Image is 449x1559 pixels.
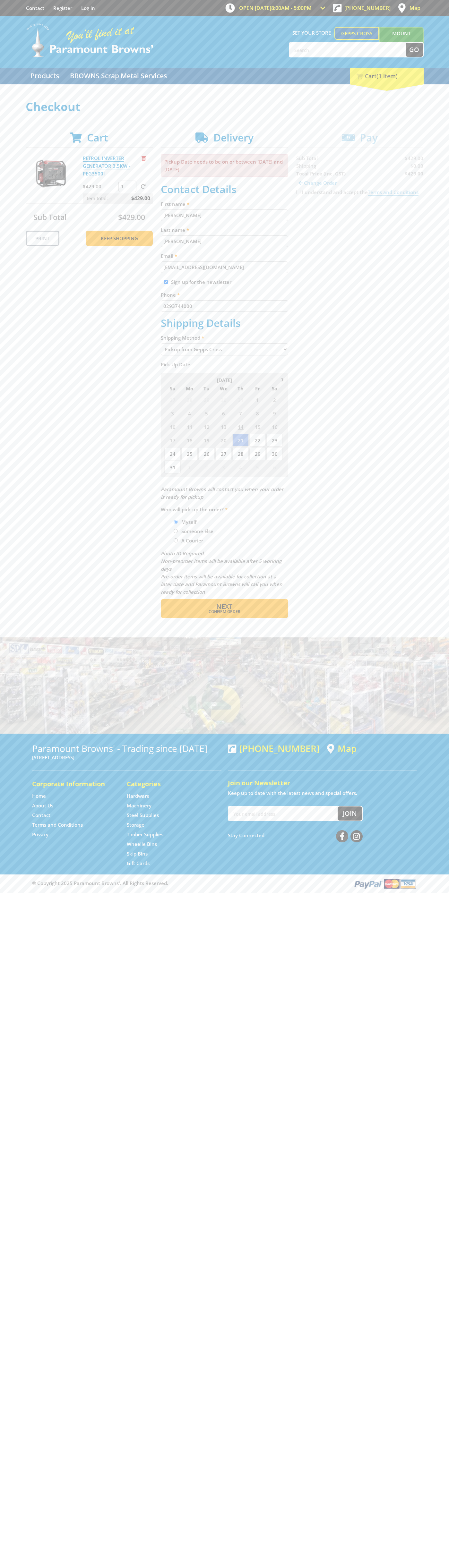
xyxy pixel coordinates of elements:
img: PayPal, Mastercard, Visa accepted [353,878,417,890]
button: Next Confirm order [161,599,288,618]
p: Keep up to date with the latest news and special offers. [228,789,417,797]
button: Join [338,806,362,821]
a: Go to the registration page [53,5,72,11]
label: Shipping Method [161,334,288,342]
span: Sa [266,384,283,393]
span: 9 [266,407,283,420]
select: Please select a shipping method. [161,343,288,355]
span: 8 [249,407,266,420]
a: PETROL INVERTER GENERATOR 3.5KW - PEG3500I [83,155,130,177]
span: 27 [215,447,232,460]
h1: Checkout [26,100,424,113]
h5: Corporate Information [32,779,114,788]
span: Su [164,384,181,393]
a: Go to the Home page [32,793,46,799]
a: Go to the Hardware page [127,793,150,799]
span: 25 [181,447,198,460]
span: 7 [232,407,249,420]
span: 31 [164,461,181,473]
span: 2 [198,461,215,473]
a: View a map of Gepps Cross location [327,743,357,754]
span: 3 [164,407,181,420]
p: [STREET_ADDRESS] [32,754,221,761]
span: [DATE] [217,377,232,383]
img: Paramount Browns' [26,22,154,58]
span: OPEN [DATE] [239,4,312,12]
h2: Contact Details [161,183,288,195]
label: First name [161,200,288,208]
span: 24 [164,447,181,460]
a: Go to the Wheelie Bins page [127,841,157,848]
input: Your email address [229,806,338,821]
h2: Shipping Details [161,317,288,329]
span: 27 [164,393,181,406]
a: Go to the Storage page [127,822,144,828]
input: Please enter your telephone number. [161,300,288,312]
span: 5 [198,407,215,420]
input: Please select who will pick up the order. [174,538,178,542]
a: Go to the Steel Supplies page [127,812,159,819]
a: Keep Shopping [86,231,153,246]
span: 14 [232,420,249,433]
a: Print [26,231,59,246]
p: $429.00 [83,183,117,190]
span: 18 [181,434,198,447]
div: Cart [350,68,424,84]
label: Phone [161,291,288,299]
img: PETROL INVERTER GENERATOR 3.5KW - PEG3500I [32,154,70,193]
div: [PHONE_NUMBER] [228,743,319,754]
span: Sub Total [33,212,66,222]
span: 13 [215,420,232,433]
span: Tu [198,384,215,393]
span: (1 item) [376,72,398,80]
a: Mount [PERSON_NAME] [379,27,424,51]
span: 4 [181,407,198,420]
span: 20 [215,434,232,447]
a: Go to the Contact page [32,812,50,819]
p: Item total: [83,193,153,203]
span: Cart [87,131,108,144]
div: Stay Connected [228,828,363,843]
h5: Categories [127,779,209,788]
span: 6 [215,407,232,420]
span: Set your store [289,27,335,38]
a: Go to the BROWNS Scrap Metal Services page [65,68,172,84]
span: 3 [215,461,232,473]
span: Next [216,602,232,611]
p: Pickup Date needs to be on or between [DATE] and [DATE] [161,154,288,177]
input: Search [289,43,406,57]
button: Go [406,43,423,57]
em: Photo ID Required. Non-preorder items will be available after 5 working days Pre-order items will... [161,550,282,595]
span: Delivery [213,131,254,144]
a: Go to the Terms and Conditions page [32,822,83,828]
span: 6 [266,461,283,473]
span: 1 [181,461,198,473]
span: $429.00 [118,212,145,222]
span: 31 [232,393,249,406]
span: 23 [266,434,283,447]
a: Gepps Cross [334,27,379,40]
a: Go to the Privacy page [32,831,48,838]
h3: Paramount Browns' - Trading since [DATE] [32,743,221,754]
h5: Join our Newsletter [228,779,417,788]
a: Go to the Timber Supplies page [127,831,163,838]
a: Go to the Gift Cards page [127,860,150,867]
span: 11 [181,420,198,433]
a: Go to the Machinery page [127,802,151,809]
span: 21 [232,434,249,447]
label: Email [161,252,288,260]
div: ® Copyright 2025 Paramount Browns'. All Rights Reserved. [26,878,424,890]
label: Who will pick up the order? [161,506,288,513]
span: 12 [198,420,215,433]
span: 29 [249,447,266,460]
span: 15 [249,420,266,433]
span: 8:00am - 5:00pm [271,4,312,12]
span: Confirm order [175,610,274,614]
span: 1 [249,393,266,406]
span: 28 [181,393,198,406]
a: Log in [81,5,95,11]
label: Pick Up Date [161,361,288,368]
a: Go to the Skip Bins page [127,850,148,857]
span: 30 [266,447,283,460]
input: Please enter your email address. [161,261,288,273]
